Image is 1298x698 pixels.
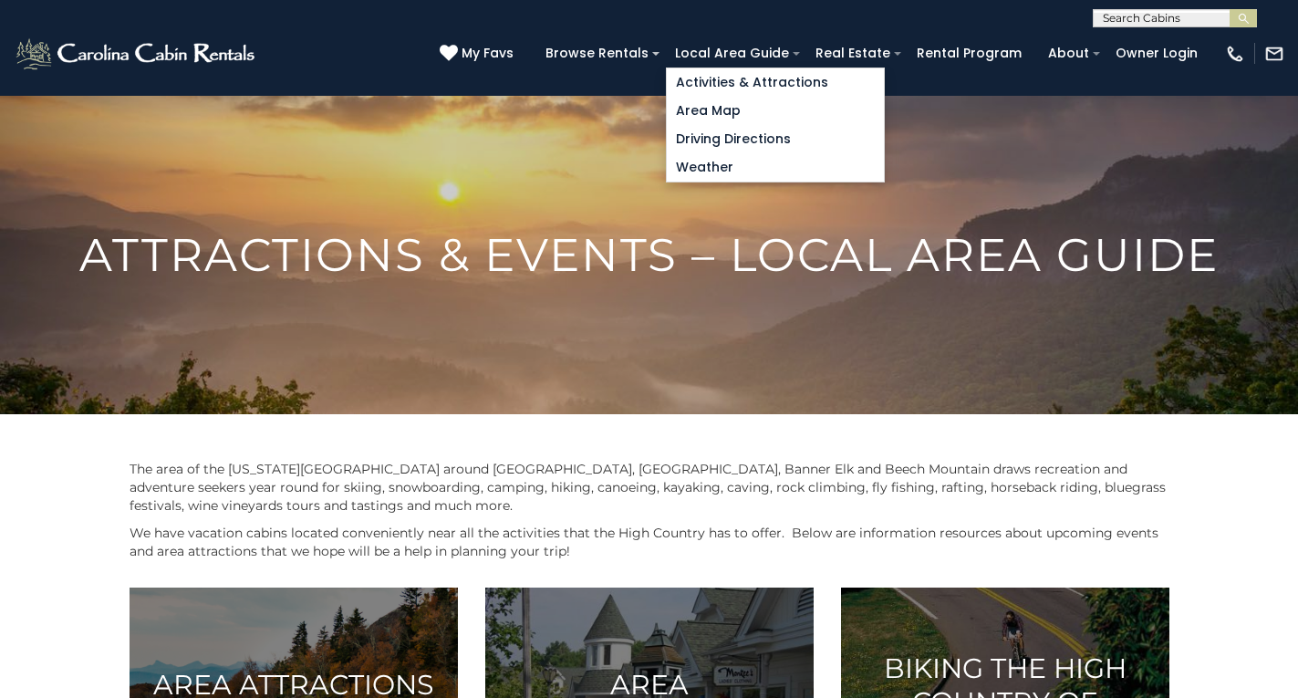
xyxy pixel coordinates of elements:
a: Area Map [667,97,884,125]
a: Local Area Guide [666,39,798,68]
img: mail-regular-white.png [1264,44,1284,64]
a: Real Estate [806,39,899,68]
img: phone-regular-white.png [1225,44,1245,64]
p: The area of the [US_STATE][GEOGRAPHIC_DATA] around [GEOGRAPHIC_DATA], [GEOGRAPHIC_DATA], Banner E... [130,460,1169,515]
a: Owner Login [1106,39,1207,68]
a: Activities & Attractions [667,68,884,97]
a: Driving Directions [667,125,884,153]
span: My Favs [462,44,514,63]
img: White-1-2.png [14,36,260,72]
a: Rental Program [908,39,1031,68]
p: We have vacation cabins located conveniently near all the activities that the High Country has to... [130,524,1169,560]
a: Weather [667,153,884,182]
a: My Favs [440,44,518,64]
a: Browse Rentals [536,39,658,68]
a: About [1039,39,1098,68]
